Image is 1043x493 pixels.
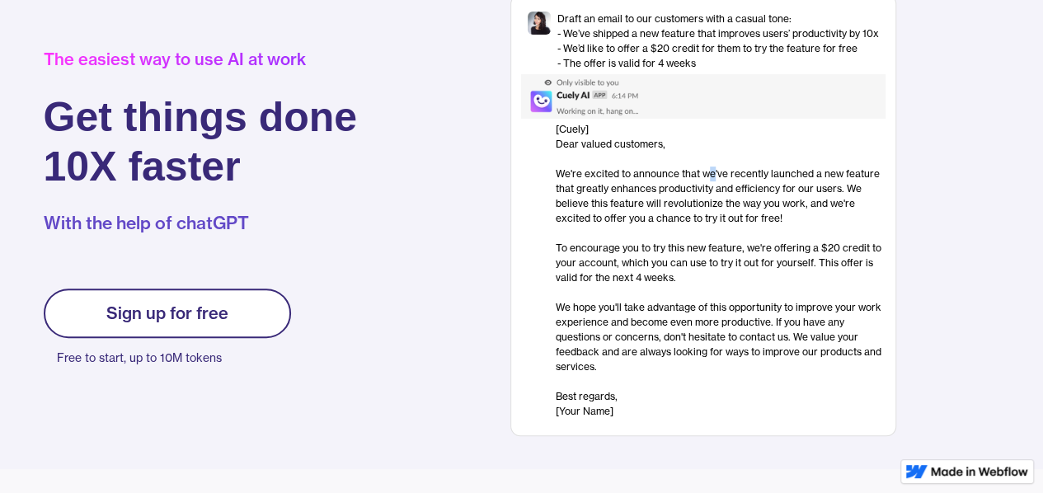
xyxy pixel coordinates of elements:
[106,303,228,323] div: Sign up for free
[44,92,358,191] h1: Get things done 10X faster
[557,12,879,71] div: Draft an email to our customers with a casual tone: - We’ve shipped a new feature that improves u...
[57,346,291,369] p: Free to start, up to 10M tokens
[44,211,358,236] p: With the help of chatGPT
[931,467,1028,477] img: Made in Webflow
[44,289,291,338] a: Sign up for free
[44,49,358,69] div: The easiest way to use AI at work
[556,122,886,419] div: [Cuely] Dear valued customers, ‍ We're excited to announce that we've recently launched a new fea...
